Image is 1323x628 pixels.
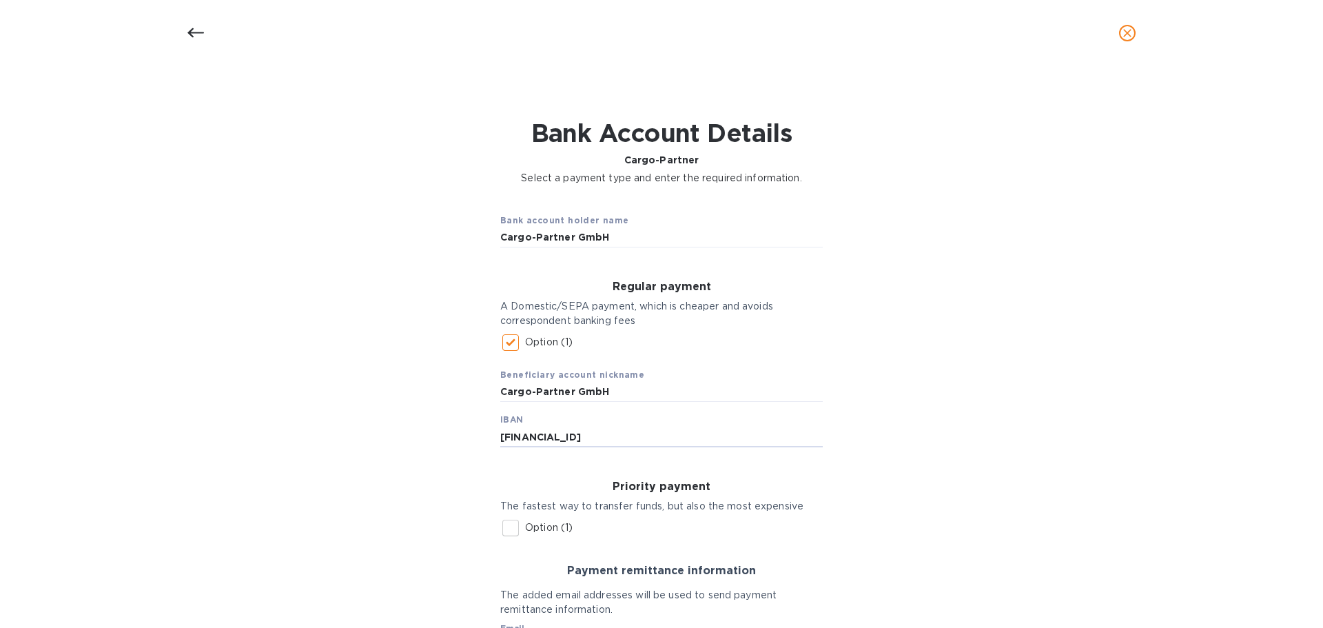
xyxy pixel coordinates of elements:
b: Bank account holder name [500,215,629,225]
h3: Priority payment [500,480,823,494]
h3: Payment remittance information [500,565,823,578]
b: Beneficiary account nickname [500,369,644,380]
p: The fastest way to transfer funds, but also the most expensive [500,499,823,514]
p: Option (1) [525,335,573,350]
input: Beneficiary account nickname [500,382,823,403]
b: Cargo-Partner [624,154,699,165]
p: The added email addresses will be used to send payment remittance information. [500,588,823,617]
h1: Bank Account Details [521,119,802,148]
h3: Regular payment [500,281,823,294]
button: close [1111,17,1144,50]
p: Select a payment type and enter the required information. [521,171,802,185]
p: A Domestic/SEPA payment, which is cheaper and avoids correspondent banking fees [500,299,823,328]
p: Option (1) [525,520,573,535]
input: IBAN [500,427,823,447]
b: IBAN [500,414,524,425]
